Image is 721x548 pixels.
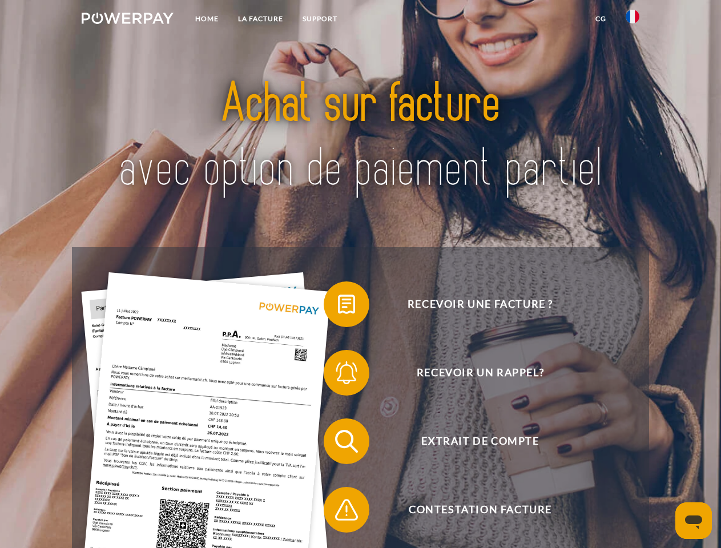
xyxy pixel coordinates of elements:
span: Recevoir une facture ? [340,281,620,327]
img: qb_search.svg [332,427,361,456]
a: Home [186,9,228,29]
span: Extrait de compte [340,418,620,464]
iframe: Bouton de lancement de la fenêtre de messagerie [675,502,712,539]
span: Contestation Facture [340,487,620,533]
img: title-powerpay_fr.svg [109,55,612,219]
a: CG [586,9,616,29]
button: Contestation Facture [324,487,621,533]
img: qb_bell.svg [332,358,361,387]
img: qb_bill.svg [332,290,361,319]
img: qb_warning.svg [332,495,361,524]
a: LA FACTURE [228,9,293,29]
button: Recevoir un rappel? [324,350,621,396]
img: logo-powerpay-white.svg [82,13,174,24]
button: Extrait de compte [324,418,621,464]
button: Recevoir une facture ? [324,281,621,327]
img: fr [626,10,639,23]
a: Support [293,9,347,29]
span: Recevoir un rappel? [340,350,620,396]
